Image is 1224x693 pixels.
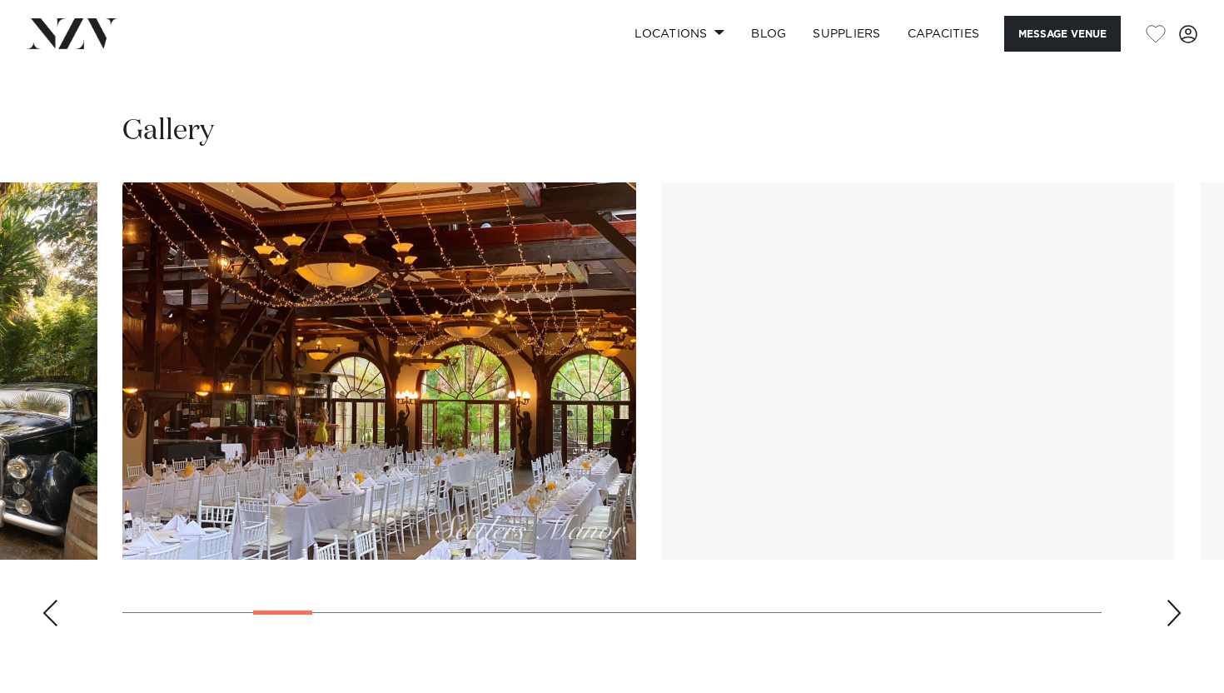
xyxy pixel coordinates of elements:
[122,112,214,150] h2: Gallery
[1004,16,1121,52] button: Message Venue
[799,16,893,52] a: SUPPLIERS
[122,182,636,560] swiper-slide: 5 / 30
[621,16,738,52] a: Locations
[738,16,799,52] a: BLOG
[894,16,993,52] a: Capacities
[661,182,1175,560] swiper-slide: 6 / 30
[27,18,117,48] img: nzv-logo.png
